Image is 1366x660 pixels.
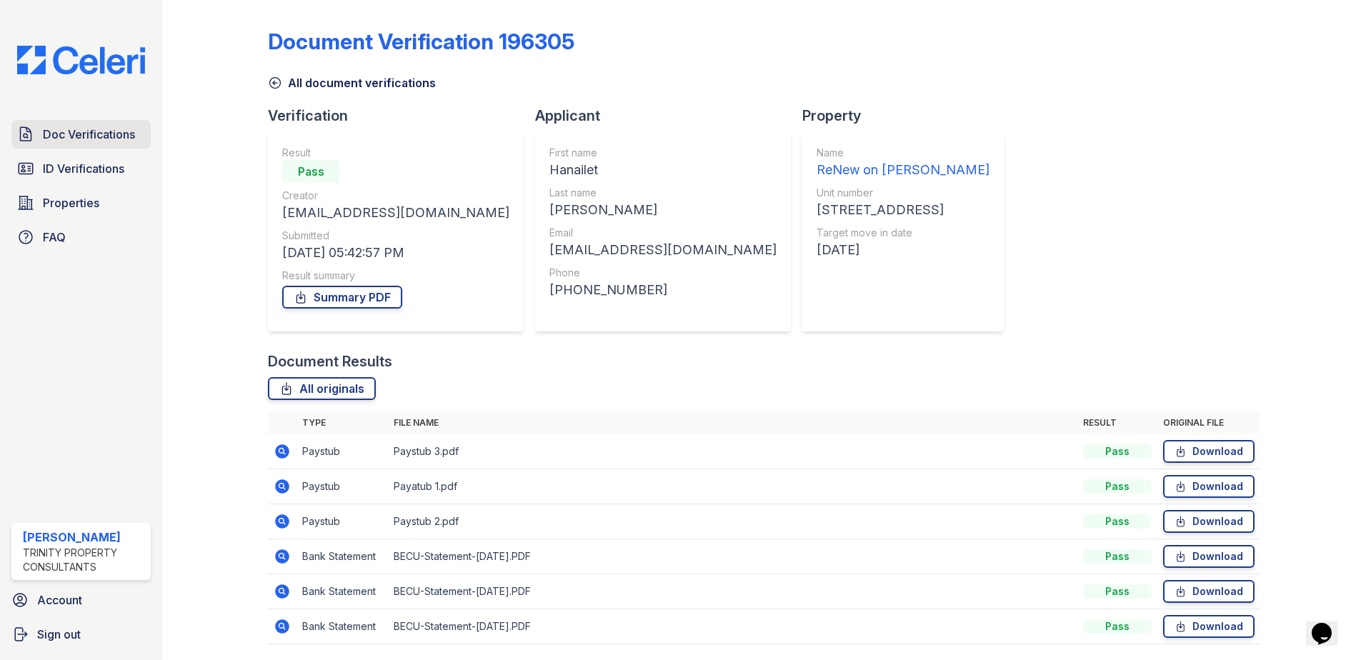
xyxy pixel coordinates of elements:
[43,126,135,143] span: Doc Verifications
[282,146,509,160] div: Result
[296,504,388,539] td: Paystub
[6,46,156,74] img: CE_Logo_Blue-a8612792a0a2168367f1c8372b55b34899dd931a85d93a1a3d3e32e68fde9ad4.png
[282,160,339,183] div: Pass
[11,189,151,217] a: Properties
[6,586,156,614] a: Account
[1163,545,1255,568] a: Download
[6,620,156,649] a: Sign out
[296,469,388,504] td: Paystub
[817,240,989,260] div: [DATE]
[296,609,388,644] td: Bank Statement
[282,189,509,203] div: Creator
[549,186,777,200] div: Last name
[817,146,989,160] div: Name
[268,74,436,91] a: All document verifications
[282,203,509,223] div: [EMAIL_ADDRESS][DOMAIN_NAME]
[43,194,99,211] span: Properties
[1083,444,1152,459] div: Pass
[1163,580,1255,603] a: Download
[1157,411,1260,434] th: Original file
[549,146,777,160] div: First name
[296,434,388,469] td: Paystub
[388,469,1077,504] td: Payatub 1.pdf
[549,240,777,260] div: [EMAIL_ADDRESS][DOMAIN_NAME]
[549,226,777,240] div: Email
[388,574,1077,609] td: BECU-Statement-[DATE].PDF
[388,539,1077,574] td: BECU-Statement-[DATE].PDF
[817,226,989,240] div: Target move in date
[817,186,989,200] div: Unit number
[11,154,151,183] a: ID Verifications
[282,229,509,243] div: Submitted
[11,120,151,149] a: Doc Verifications
[1163,475,1255,498] a: Download
[817,146,989,180] a: Name ReNew on [PERSON_NAME]
[1163,440,1255,463] a: Download
[23,529,145,546] div: [PERSON_NAME]
[282,269,509,283] div: Result summary
[1083,584,1152,599] div: Pass
[43,160,124,177] span: ID Verifications
[802,106,1015,126] div: Property
[388,411,1077,434] th: File name
[549,266,777,280] div: Phone
[1163,615,1255,638] a: Download
[282,286,402,309] a: Summary PDF
[1163,510,1255,533] a: Download
[817,200,989,220] div: [STREET_ADDRESS]
[268,377,376,400] a: All originals
[23,546,145,574] div: Trinity Property Consultants
[296,574,388,609] td: Bank Statement
[268,351,392,371] div: Document Results
[1083,549,1152,564] div: Pass
[37,591,82,609] span: Account
[388,504,1077,539] td: Paystub 2.pdf
[549,200,777,220] div: [PERSON_NAME]
[535,106,802,126] div: Applicant
[37,626,81,643] span: Sign out
[296,411,388,434] th: Type
[1083,619,1152,634] div: Pass
[549,280,777,300] div: [PHONE_NUMBER]
[549,160,777,180] div: Hanailet
[296,539,388,574] td: Bank Statement
[388,434,1077,469] td: Paystub 3.pdf
[1077,411,1157,434] th: Result
[43,229,66,246] span: FAQ
[268,106,535,126] div: Verification
[817,160,989,180] div: ReNew on [PERSON_NAME]
[388,609,1077,644] td: BECU-Statement-[DATE].PDF
[268,29,574,54] div: Document Verification 196305
[11,223,151,251] a: FAQ
[282,243,509,263] div: [DATE] 05:42:57 PM
[1083,514,1152,529] div: Pass
[1083,479,1152,494] div: Pass
[1306,603,1352,646] iframe: chat widget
